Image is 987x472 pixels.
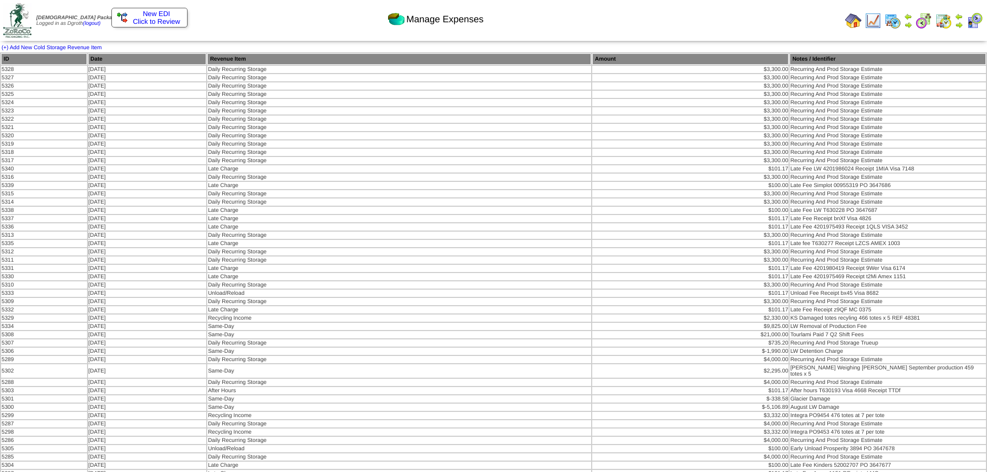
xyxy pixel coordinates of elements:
td: [DATE] [88,420,207,427]
td: Daily Recurring Storage [207,190,591,197]
td: Recurring And Prod Storage Estimate [790,140,986,148]
td: [DATE] [88,298,207,305]
td: 5322 [1,116,87,123]
td: Late Charge [207,462,591,469]
td: Recurring And Prod Storage Estimate [790,298,986,305]
td: Unload/Reload [207,290,591,297]
div: $4,000.00 [593,356,788,363]
td: [DATE] [88,107,207,115]
div: $3,300.00 [593,158,788,164]
td: [DATE] [88,240,207,247]
div: $-5,106.89 [593,404,788,410]
td: 5308 [1,331,87,338]
td: [DATE] [88,248,207,255]
div: $3,300.00 [593,149,788,155]
td: Daily Recurring Storage [207,198,591,206]
img: ediSmall.gif [117,12,127,23]
th: Amount [592,53,789,65]
div: $3,300.00 [593,191,788,197]
td: Recurring And Prod Storage Estimate [790,116,986,123]
div: $3,300.00 [593,91,788,97]
td: Recurring And Prod Storage Trueup [790,339,986,347]
td: Same-Day [207,404,591,411]
td: [DATE] [88,265,207,272]
td: [DATE] [88,437,207,444]
td: 5314 [1,198,87,206]
img: calendarblend.gif [916,12,932,29]
img: calendarcustomer.gif [966,12,983,29]
td: 5339 [1,182,87,189]
td: Unload Fee Receipt bx45 Visa 8682 [790,290,986,297]
td: Daily Recurring Storage [207,140,591,148]
td: 5315 [1,190,87,197]
div: $101.17 [593,290,788,296]
td: 5309 [1,298,87,305]
td: [DATE] [88,124,207,131]
th: Revenue Item [207,53,591,65]
td: [DATE] [88,232,207,239]
td: [DATE] [88,132,207,139]
td: Recurring And Prod Storage Estimate [790,356,986,363]
td: Late Charge [207,223,591,231]
td: 5311 [1,256,87,264]
td: [DATE] [88,223,207,231]
td: 5318 [1,149,87,156]
td: Same-Day [207,364,591,378]
td: Daily Recurring Storage [207,91,591,98]
td: [DATE] [88,281,207,289]
td: [DATE] [88,331,207,338]
td: Late Fee 4201975493 Receipt 1QLS VISA 3452 [790,223,986,231]
div: $3,300.00 [593,108,788,114]
td: KS Damaged totes recyling 466 totes x 5 REF 48381 [790,314,986,322]
td: [DATE] [88,428,207,436]
td: 5305 [1,445,87,452]
td: 5331 [1,265,87,272]
td: Late Fee LW T630228 PO 3647687 [790,207,986,214]
td: Same-Day [207,395,591,403]
div: $4,000.00 [593,421,788,427]
td: 5338 [1,207,87,214]
div: $4,000.00 [593,454,788,460]
div: $3,300.00 [593,99,788,106]
th: Date [88,53,207,65]
td: Recurring And Prod Storage Estimate [790,190,986,197]
td: Recurring And Prod Storage Estimate [790,107,986,115]
td: Recycling Income [207,412,591,419]
td: [DATE] [88,379,207,386]
td: Daily Recurring Storage [207,99,591,106]
td: [DATE] [88,314,207,322]
td: 5320 [1,132,87,139]
td: 5312 [1,248,87,255]
div: $4,000.00 [593,379,788,385]
td: Late Charge [207,215,591,222]
td: [DATE] [88,66,207,73]
td: 5328 [1,66,87,73]
div: $3,300.00 [593,199,788,205]
td: 5304 [1,462,87,469]
td: [DATE] [88,290,207,297]
td: 5316 [1,174,87,181]
div: $3,300.00 [593,116,788,122]
td: 5307 [1,339,87,347]
td: Late Fee Receipt z9QF MC 0375 [790,306,986,313]
div: $100.00 [593,182,788,189]
td: Unload/Reload [207,445,591,452]
span: Click to Review [117,18,182,25]
div: $4,000.00 [593,437,788,444]
td: Daily Recurring Storage [207,149,591,156]
td: LW Removal of Production Fee [790,323,986,330]
td: [DATE] [88,190,207,197]
div: $100.00 [593,446,788,452]
div: $101.17 [593,240,788,247]
td: [DATE] [88,174,207,181]
td: 5333 [1,290,87,297]
td: Recycling Income [207,428,591,436]
td: 5324 [1,99,87,106]
td: Recycling Income [207,314,591,322]
td: [DATE] [88,356,207,363]
td: [PERSON_NAME] Weighing [PERSON_NAME] September production 459 totes x 5 [790,364,986,378]
td: Late Fee 4201980419 Receipt 9Wer Visa 6174 [790,265,986,272]
td: 5285 [1,453,87,461]
img: pie_chart2.png [388,11,405,27]
div: $3,332.00 [593,429,788,435]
